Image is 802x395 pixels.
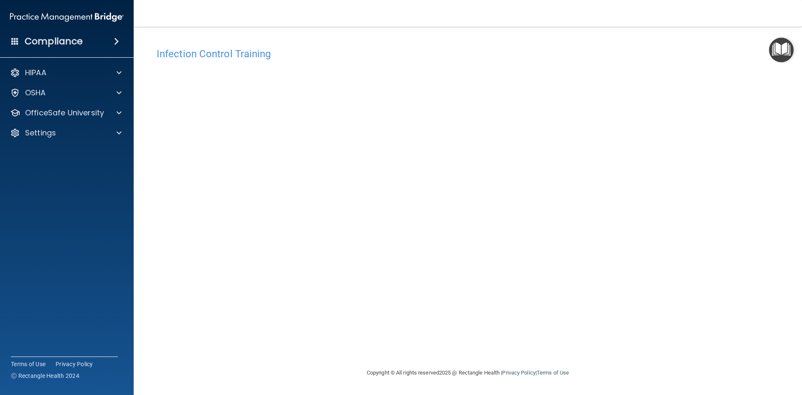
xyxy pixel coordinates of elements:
[157,64,574,321] iframe: infection-control-training
[10,108,122,118] a: OfficeSafe University
[25,68,46,78] p: HIPAA
[537,370,569,376] a: Terms of Use
[315,359,620,386] div: Copyright © All rights reserved 2025 @ Rectangle Health | |
[10,68,122,78] a: HIPAA
[502,370,535,376] a: Privacy Policy
[56,360,93,368] a: Privacy Policy
[25,88,46,98] p: OSHA
[25,36,83,47] h4: Compliance
[10,88,122,98] a: OSHA
[10,128,122,138] a: Settings
[11,360,46,368] a: Terms of Use
[157,48,779,59] h4: Infection Control Training
[25,108,104,118] p: OfficeSafe University
[25,128,56,138] p: Settings
[769,38,794,62] button: Open Resource Center
[11,372,79,380] span: Ⓒ Rectangle Health 2024
[10,9,124,25] img: PMB logo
